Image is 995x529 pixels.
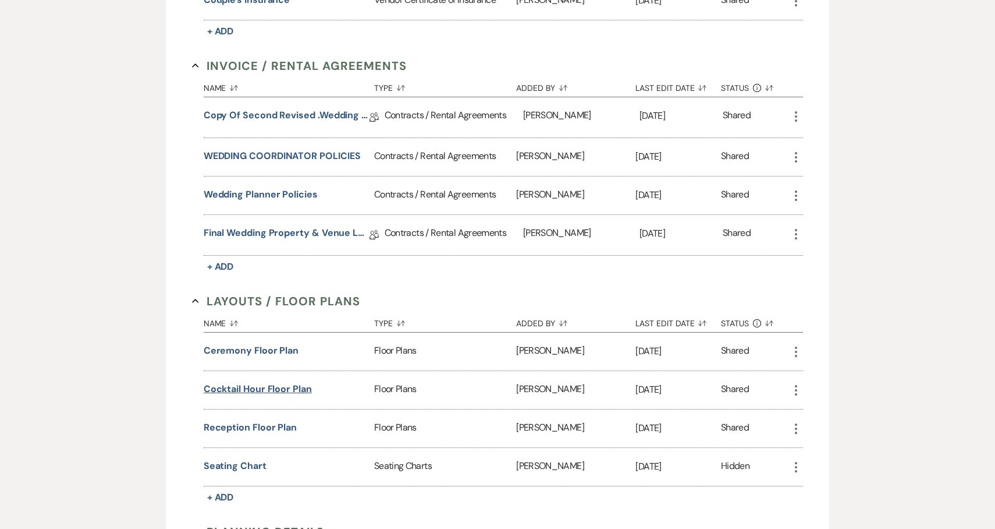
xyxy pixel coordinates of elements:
button: Name [204,75,374,97]
p: [DATE] [635,344,721,359]
button: Layouts / Floor Plans [192,292,360,310]
button: Added By [516,75,635,97]
button: Name [204,310,374,332]
span: + Add [207,260,234,273]
button: Last Edit Date [635,75,721,97]
div: [PERSON_NAME] [516,177,635,214]
div: Shared [723,108,751,126]
button: + Add [204,489,237,506]
span: + Add [207,491,234,503]
div: Shared [721,149,749,165]
div: [PERSON_NAME] [516,138,635,176]
p: [DATE] [635,149,721,164]
button: Invoice / Rental Agreements [192,57,407,75]
button: Reception Floor Plan [204,421,297,435]
button: + Add [204,259,237,275]
a: Copy of Second Revised .Wedding Property & Venue Lease Contract [204,108,369,126]
p: [DATE] [635,382,721,397]
div: [PERSON_NAME] [516,371,635,409]
button: Last Edit Date [635,310,721,332]
p: [DATE] [635,459,721,474]
div: Shared [721,188,749,203]
div: Contracts / Rental Agreements [374,138,516,176]
div: [PERSON_NAME] [516,410,635,447]
button: Type [374,75,516,97]
a: Final Wedding Property & Venue Lease Contract [204,226,369,244]
div: [PERSON_NAME] [523,97,639,137]
p: [DATE] [635,421,721,436]
div: [PERSON_NAME] [523,215,639,255]
span: Status [721,319,749,327]
button: Seating Chart [204,459,266,473]
button: WEDDING COORDINATOR POLICIES [204,149,361,163]
button: Wedding Planner Policies [204,188,318,202]
div: Shared [721,344,749,359]
p: [DATE] [635,188,721,203]
button: + Add [204,23,237,40]
div: Seating Charts [374,448,516,486]
div: Shared [721,421,749,436]
div: Shared [723,226,751,244]
div: [PERSON_NAME] [516,448,635,486]
div: [PERSON_NAME] [516,333,635,371]
div: Hidden [721,459,749,475]
div: Floor Plans [374,410,516,447]
button: Status [721,75,789,97]
p: [DATE] [639,226,723,241]
span: + Add [207,25,234,37]
div: Shared [721,382,749,398]
p: [DATE] [639,108,723,124]
div: Floor Plans [374,371,516,409]
button: Ceremony Floor Plan [204,344,298,358]
button: Cocktail Hour Floor Plan [204,382,312,396]
button: Type [374,310,516,332]
span: Status [721,84,749,92]
button: Status [721,310,789,332]
button: Added By [516,310,635,332]
div: Contracts / Rental Agreements [385,215,523,255]
div: Contracts / Rental Agreements [374,177,516,214]
div: Contracts / Rental Agreements [385,97,523,137]
div: Floor Plans [374,333,516,371]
